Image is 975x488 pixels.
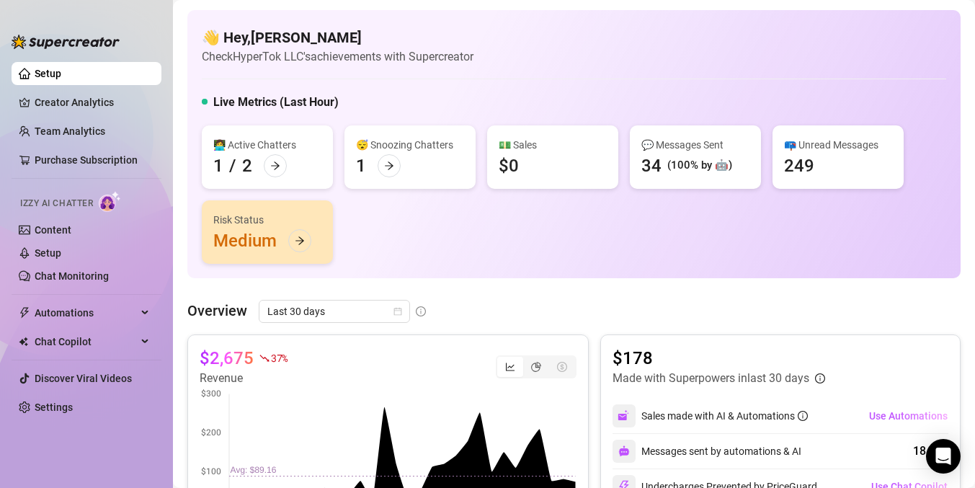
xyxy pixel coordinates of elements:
[868,404,948,427] button: Use Automations
[618,445,630,457] img: svg%3e
[557,362,567,372] span: dollar-circle
[213,137,321,153] div: 👩‍💻 Active Chatters
[35,148,150,172] a: Purchase Subscription
[499,137,607,153] div: 💵 Sales
[618,409,631,422] img: svg%3e
[259,353,270,363] span: fall
[267,301,401,322] span: Last 30 days
[384,161,394,171] span: arrow-right
[798,411,808,421] span: info-circle
[213,212,321,228] div: Risk Status
[784,137,892,153] div: 📪 Unread Messages
[667,157,732,174] div: (100% by 🤖)
[12,35,120,49] img: logo-BBDzfeDw.svg
[35,301,137,324] span: Automations
[187,300,247,321] article: Overview
[499,154,519,177] div: $0
[202,27,473,48] h4: 👋 Hey, [PERSON_NAME]
[35,330,137,353] span: Chat Copilot
[496,355,576,378] div: segmented control
[35,247,61,259] a: Setup
[356,137,464,153] div: 😴 Snoozing Chatters
[35,270,109,282] a: Chat Monitoring
[613,347,825,370] article: $178
[200,347,254,370] article: $2,675
[35,373,132,384] a: Discover Viral Videos
[784,154,814,177] div: 249
[356,154,366,177] div: 1
[99,191,121,212] img: AI Chatter
[295,236,305,246] span: arrow-right
[19,307,30,319] span: thunderbolt
[20,197,93,210] span: Izzy AI Chatter
[213,154,223,177] div: 1
[270,161,280,171] span: arrow-right
[416,306,426,316] span: info-circle
[35,68,61,79] a: Setup
[213,94,339,111] h5: Live Metrics (Last Hour)
[641,137,749,153] div: 💬 Messages Sent
[35,91,150,114] a: Creator Analytics
[869,410,948,422] span: Use Automations
[35,402,73,413] a: Settings
[505,362,515,372] span: line-chart
[35,224,71,236] a: Content
[393,307,402,316] span: calendar
[913,443,948,460] div: 18,576
[200,370,288,387] article: Revenue
[35,125,105,137] a: Team Analytics
[271,351,288,365] span: 37 %
[815,373,825,383] span: info-circle
[19,337,28,347] img: Chat Copilot
[531,362,541,372] span: pie-chart
[613,440,801,463] div: Messages sent by automations & AI
[202,48,473,66] article: Check HyperTok LLC's achievements with Supercreator
[641,154,662,177] div: 34
[613,370,809,387] article: Made with Superpowers in last 30 days
[242,154,252,177] div: 2
[926,439,961,474] div: Open Intercom Messenger
[641,408,808,424] div: Sales made with AI & Automations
